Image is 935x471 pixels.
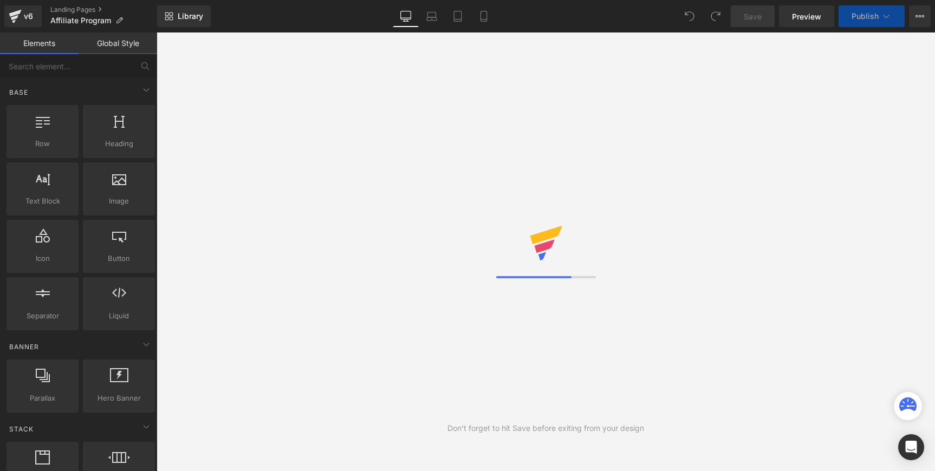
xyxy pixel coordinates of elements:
div: v6 [22,9,35,23]
button: More [909,5,931,27]
a: Mobile [471,5,497,27]
div: Don't forget to hit Save before exiting from your design [447,422,644,434]
span: Preview [792,11,821,22]
span: Image [86,195,152,207]
a: Global Style [79,32,157,54]
button: Publish [839,5,905,27]
span: Row [10,138,75,149]
span: Button [86,253,152,264]
span: Banner [8,342,40,352]
span: Stack [8,424,35,434]
span: Icon [10,253,75,264]
span: Hero Banner [86,392,152,404]
span: Affiliate Program [50,16,111,25]
a: Tablet [445,5,471,27]
span: Parallax [10,392,75,404]
a: Laptop [419,5,445,27]
span: Publish [852,12,879,21]
span: Heading [86,138,152,149]
button: Undo [679,5,700,27]
span: Liquid [86,310,152,322]
div: Open Intercom Messenger [898,434,924,460]
span: Save [744,11,762,22]
span: Separator [10,310,75,322]
button: Redo [705,5,726,27]
a: New Library [157,5,211,27]
a: v6 [4,5,42,27]
a: Preview [779,5,834,27]
span: Library [178,11,203,21]
a: Landing Pages [50,5,157,14]
span: Text Block [10,195,75,207]
span: Base [8,87,29,97]
a: Desktop [393,5,419,27]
